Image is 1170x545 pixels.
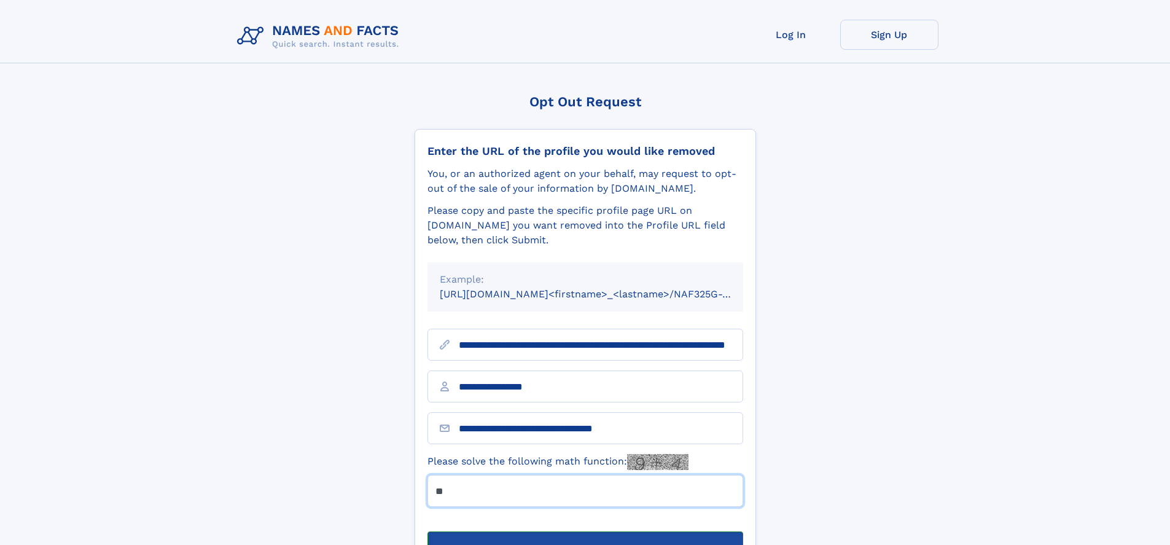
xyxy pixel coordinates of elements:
div: Example: [440,272,731,287]
small: [URL][DOMAIN_NAME]<firstname>_<lastname>/NAF325G-xxxxxxxx [440,288,766,300]
a: Log In [742,20,840,50]
div: Enter the URL of the profile you would like removed [427,144,743,158]
div: Please copy and paste the specific profile page URL on [DOMAIN_NAME] you want removed into the Pr... [427,203,743,248]
a: Sign Up [840,20,938,50]
label: Please solve the following math function: [427,454,688,470]
div: Opt Out Request [415,94,756,109]
div: You, or an authorized agent on your behalf, may request to opt-out of the sale of your informatio... [427,167,743,196]
img: Logo Names and Facts [232,20,409,53]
